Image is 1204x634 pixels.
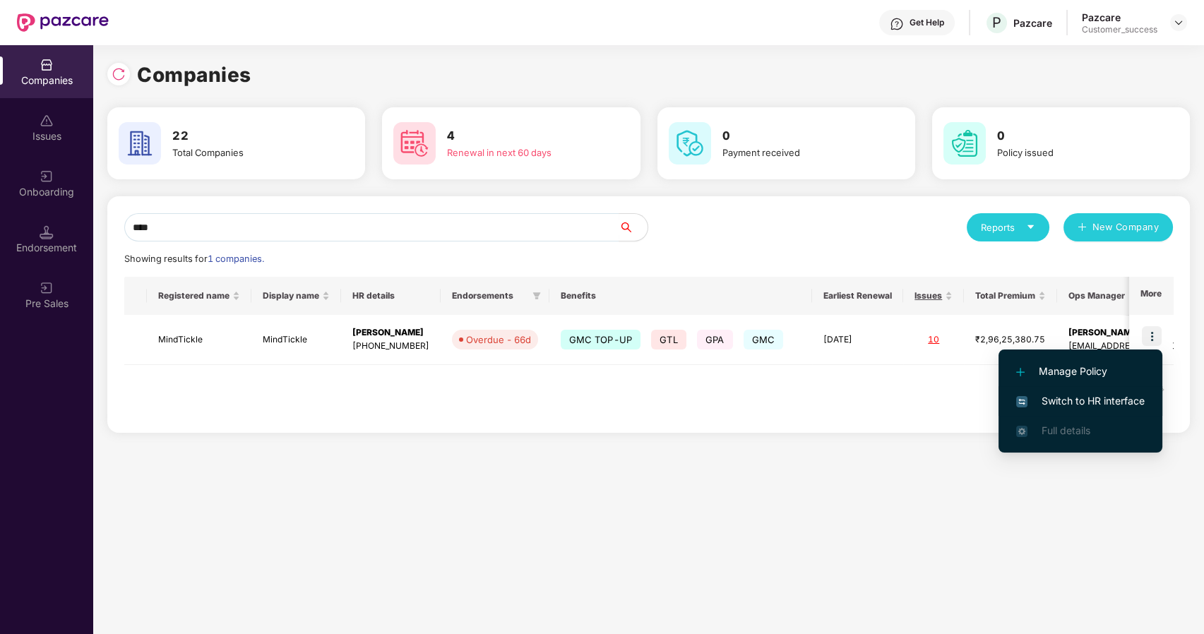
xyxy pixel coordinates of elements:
span: search [619,222,648,233]
span: P [992,14,1001,31]
div: ₹2,96,25,380.75 [975,333,1046,347]
h3: 0 [997,127,1150,145]
img: svg+xml;base64,PHN2ZyB3aWR0aD0iMjAiIGhlaWdodD0iMjAiIHZpZXdCb3g9IjAgMCAyMCAyMCIgZmlsbD0ibm9uZSIgeG... [40,281,54,295]
th: Total Premium [964,277,1057,315]
th: Benefits [549,277,812,315]
button: plusNew Company [1063,213,1173,241]
span: caret-down [1026,222,1035,232]
div: Policy issued [997,145,1150,160]
span: GMC TOP-UP [561,330,640,349]
th: More [1129,277,1173,315]
span: Manage Policy [1016,364,1145,379]
th: Earliest Renewal [812,277,903,315]
img: svg+xml;base64,PHN2ZyB4bWxucz0iaHR0cDovL3d3dy53My5vcmcvMjAwMC9zdmciIHdpZHRoPSIxNi4zNjMiIGhlaWdodD... [1016,426,1027,437]
th: HR details [341,277,441,315]
span: Total Premium [975,290,1035,301]
span: GMC [744,330,784,349]
img: svg+xml;base64,PHN2ZyB4bWxucz0iaHR0cDovL3d3dy53My5vcmcvMjAwMC9zdmciIHdpZHRoPSI2MCIgaGVpZ2h0PSI2MC... [943,122,986,165]
span: 1 companies. [208,253,264,264]
span: GPA [697,330,733,349]
img: svg+xml;base64,PHN2ZyBpZD0iSGVscC0zMngzMiIgeG1sbnM9Imh0dHA6Ly93d3cudzMub3JnLzIwMDAvc3ZnIiB3aWR0aD... [890,17,904,31]
img: svg+xml;base64,PHN2ZyB4bWxucz0iaHR0cDovL3d3dy53My5vcmcvMjAwMC9zdmciIHdpZHRoPSI2MCIgaGVpZ2h0PSI2MC... [393,122,436,165]
img: svg+xml;base64,PHN2ZyB4bWxucz0iaHR0cDovL3d3dy53My5vcmcvMjAwMC9zdmciIHdpZHRoPSI2MCIgaGVpZ2h0PSI2MC... [669,122,711,165]
img: svg+xml;base64,PHN2ZyB4bWxucz0iaHR0cDovL3d3dy53My5vcmcvMjAwMC9zdmciIHdpZHRoPSI2MCIgaGVpZ2h0PSI2MC... [119,122,161,165]
img: svg+xml;base64,PHN2ZyBpZD0iQ29tcGFuaWVzIiB4bWxucz0iaHR0cDovL3d3dy53My5vcmcvMjAwMC9zdmciIHdpZHRoPS... [40,58,54,72]
span: GTL [651,330,686,349]
span: Switch to HR interface [1016,393,1145,409]
th: Issues [903,277,964,315]
span: Showing results for [124,253,264,264]
span: filter [532,292,541,300]
div: [PERSON_NAME] [352,326,429,340]
td: MindTickle [251,315,341,365]
div: Overdue - 66d [466,333,531,347]
h3: 0 [722,127,876,145]
div: 10 [914,333,953,347]
img: svg+xml;base64,PHN2ZyB4bWxucz0iaHR0cDovL3d3dy53My5vcmcvMjAwMC9zdmciIHdpZHRoPSIxMi4yMDEiIGhlaWdodD... [1016,368,1025,376]
img: svg+xml;base64,PHN2ZyB3aWR0aD0iMjAiIGhlaWdodD0iMjAiIHZpZXdCb3g9IjAgMCAyMCAyMCIgZmlsbD0ibm9uZSIgeG... [40,169,54,184]
img: svg+xml;base64,PHN2ZyB4bWxucz0iaHR0cDovL3d3dy53My5vcmcvMjAwMC9zdmciIHdpZHRoPSIxNiIgaGVpZ2h0PSIxNi... [1016,396,1027,407]
img: svg+xml;base64,PHN2ZyB3aWR0aD0iMTQuNSIgaGVpZ2h0PSIxNC41IiB2aWV3Qm94PSIwIDAgMTYgMTYiIGZpbGw9Im5vbm... [40,225,54,239]
td: [DATE] [812,315,903,365]
span: filter [530,287,544,304]
span: New Company [1092,220,1160,234]
h3: 22 [172,127,326,145]
div: Payment received [722,145,876,160]
div: Reports [981,220,1035,234]
th: Registered name [147,277,251,315]
img: svg+xml;base64,PHN2ZyBpZD0iSXNzdWVzX2Rpc2FibGVkIiB4bWxucz0iaHR0cDovL3d3dy53My5vcmcvMjAwMC9zdmciIH... [40,114,54,128]
div: Get Help [910,17,944,28]
span: plus [1078,222,1087,234]
button: search [619,213,648,241]
img: New Pazcare Logo [17,13,109,32]
span: Display name [263,290,319,301]
img: svg+xml;base64,PHN2ZyBpZD0iRHJvcGRvd24tMzJ4MzIiIHhtbG5zPSJodHRwOi8vd3d3LnczLm9yZy8yMDAwL3N2ZyIgd2... [1173,17,1184,28]
h1: Companies [137,59,251,90]
img: icon [1142,326,1162,346]
div: Pazcare [1013,16,1052,30]
div: Customer_success [1082,24,1157,35]
th: Display name [251,277,341,315]
div: Renewal in next 60 days [447,145,600,160]
span: Issues [914,290,942,301]
img: svg+xml;base64,PHN2ZyBpZD0iUmVsb2FkLTMyeDMyIiB4bWxucz0iaHR0cDovL3d3dy53My5vcmcvMjAwMC9zdmciIHdpZH... [112,67,126,81]
div: Total Companies [172,145,326,160]
div: Pazcare [1082,11,1157,24]
h3: 4 [447,127,600,145]
span: Full details [1042,424,1090,436]
div: [PHONE_NUMBER] [352,340,429,353]
span: Registered name [158,290,230,301]
td: MindTickle [147,315,251,365]
span: Endorsements [452,290,527,301]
